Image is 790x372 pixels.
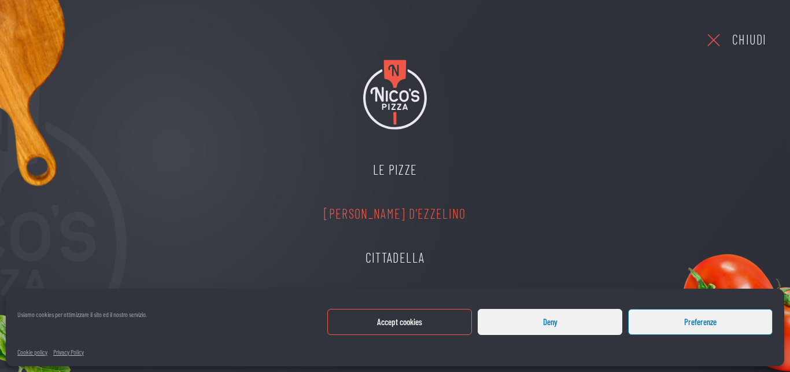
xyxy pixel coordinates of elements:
[312,236,477,280] a: Cittadella
[17,309,147,332] div: Usiamo cookies per ottimizzare il sito ed il nostro servizio.
[478,309,622,335] button: Deny
[53,347,84,358] a: Privacy Policy
[628,309,773,335] button: Preferenze
[17,347,47,358] a: Cookie policy
[732,30,766,50] div: Chiudi
[327,309,472,335] button: Accept cookies
[363,60,426,130] img: Nico's Pizza Logo Colori
[312,148,477,192] a: Le Pizze
[312,192,477,236] a: [PERSON_NAME] d'Ezzelino
[704,24,766,56] a: Chiudi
